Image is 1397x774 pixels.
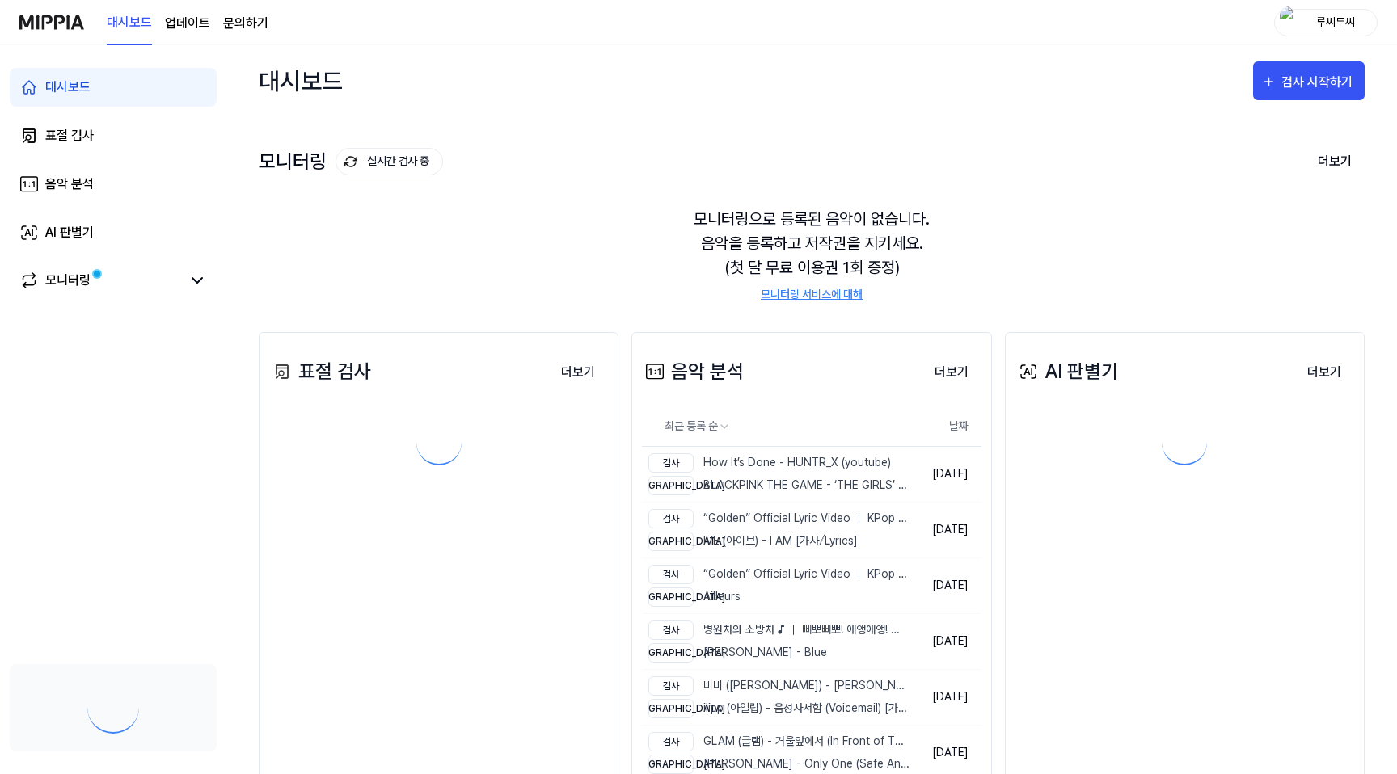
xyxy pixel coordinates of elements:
button: 더보기 [548,356,608,389]
div: 비비 ([PERSON_NAME]) - [PERSON_NAME] and [PERSON_NAME] (책방오빠 문학소녀) - Lyrics ⧸ [PERSON_NAME]비디오 ⧸ 가사 [648,676,910,696]
a: AI 판별기 [10,213,217,252]
div: 검사 [648,676,694,696]
img: monitoring Icon [344,155,357,168]
th: 날짜 [914,407,981,446]
div: “Golden” Official Lyric Video ｜ KPop Demon Hunters ｜ Sony Animation [648,509,910,528]
div: 모니터링 [45,271,91,290]
a: 검사비비 ([PERSON_NAME]) - [PERSON_NAME] and [PERSON_NAME] (책방오빠 문학소녀) - Lyrics ⧸ [PERSON_NAME]비디오 ⧸ ... [642,670,913,725]
div: [DEMOGRAPHIC_DATA] [648,699,694,718]
a: 표절 검사 [10,116,217,155]
img: profile [1280,6,1299,39]
div: [PERSON_NAME] - Only One (Safe And Sound) [648,755,910,774]
td: [DATE] [914,446,981,502]
a: 모니터링 서비스에 대해 [761,286,863,303]
div: 루씨두씨 [1304,13,1367,31]
div: ilipp (아일립) - 음성사서함 (Voicemail) [가사] [648,699,910,718]
div: 모니터링 [259,148,443,175]
div: 검사 [648,509,694,528]
button: 더보기 [1305,145,1365,179]
button: 실시간 검사 중 [336,148,443,175]
div: 검사 [648,565,694,584]
button: 더보기 [1294,356,1354,389]
td: [DATE] [914,502,981,557]
button: profile루씨두씨 [1274,9,1378,36]
a: 대시보드 [10,68,217,107]
div: [PERSON_NAME] - Blue [648,643,910,663]
a: 검사병원차와 소방차 ♪ ｜ 삐뽀삐뽀! 애앵애앵! ｜ 자동차동요 ｜ 티디키즈★지니[DEMOGRAPHIC_DATA][PERSON_NAME] - Blue [642,614,913,669]
div: IVE (아이브) - I AM [가사⧸Lyrics] [648,532,910,551]
div: AI 판별기 [1015,357,1118,386]
div: 대시보드 [259,61,343,100]
div: 표절 검사 [45,126,94,145]
div: 검사 [648,453,694,473]
a: 검사“Golden” Official Lyric Video ｜ KPop Demon Hunters ｜ Sony Animation[DEMOGRAPHIC_DATA]IVE (아이브) ... [642,503,913,557]
div: 검사 [648,732,694,751]
div: [DEMOGRAPHIC_DATA] [648,643,694,663]
div: AI 판별기 [45,223,94,242]
a: 검사“Golden” Official Lyric Video ｜ KPop Demon Hunters ｜ Sony Animation[DEMOGRAPHIC_DATA]Ailleurs [642,558,913,613]
a: 문의하기 [223,14,268,33]
a: 음악 분석 [10,165,217,204]
div: 검사 시작하기 [1281,72,1357,93]
div: How It’s Done - HUNTR_X (youtube) [648,453,910,473]
div: 모니터링으로 등록된 음악이 없습니다. 음악을 등록하고 저작권을 지키세요. (첫 달 무료 이용권 1회 증정) [259,187,1365,322]
div: BLACKPINK THE GAME - ‘THE GIRLS’ MV - BLACKPINK (youtube) (1) [648,476,910,495]
div: [DEMOGRAPHIC_DATA] [648,532,694,551]
div: 표절 검사 [269,357,371,386]
div: 검사 [648,620,694,640]
a: 업데이트 [165,14,210,33]
div: 병원차와 소방차 ♪ ｜ 삐뽀삐뽀! 애앵애앵! ｜ 자동차동요 ｜ 티디키즈★지니 [648,620,910,640]
div: [DEMOGRAPHIC_DATA] [648,476,694,495]
td: [DATE] [914,557,981,613]
div: 음악 분석 [642,357,744,386]
button: 더보기 [922,356,981,389]
td: [DATE] [914,613,981,669]
div: 대시보드 [45,78,91,97]
a: 검사How It’s Done - HUNTR_X (youtube)[DEMOGRAPHIC_DATA]BLACKPINK THE GAME - ‘THE GIRLS’ MV - BLACKP... [642,447,913,502]
button: 검사 시작하기 [1253,61,1365,100]
div: “Golden” Official Lyric Video ｜ KPop Demon Hunters ｜ Sony Animation [648,565,910,584]
div: GLAM (글램) - 거울앞에서 (In Front of The Mirror) [648,732,910,751]
a: 대시보드 [107,1,152,45]
div: 음악 분석 [45,175,94,194]
td: [DATE] [914,669,981,725]
div: [DEMOGRAPHIC_DATA] [648,587,694,607]
div: [DEMOGRAPHIC_DATA] [648,755,694,774]
a: 모니터링 [19,271,181,290]
div: Ailleurs [648,587,910,607]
